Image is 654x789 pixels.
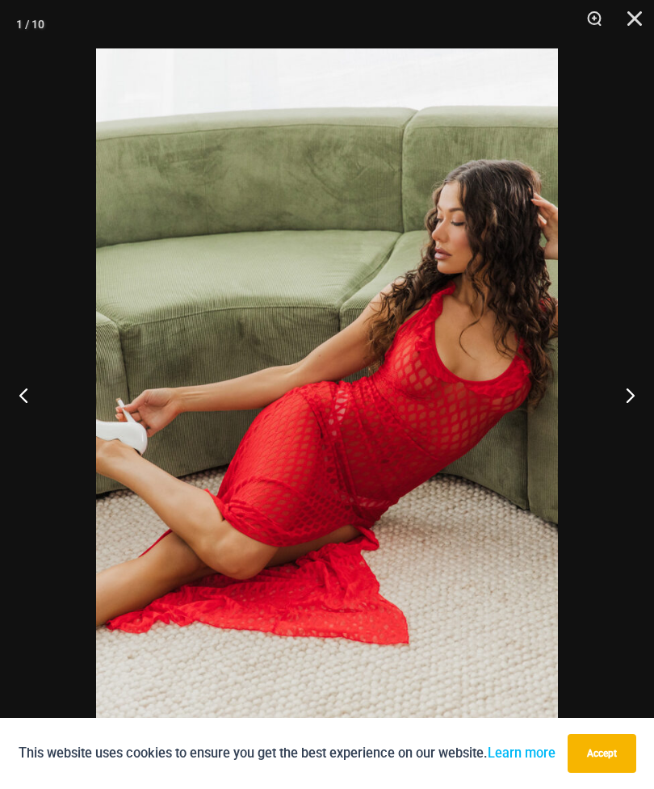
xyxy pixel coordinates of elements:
[488,745,555,761] a: Learn more
[593,355,654,435] button: Next
[16,12,44,36] div: 1 / 10
[96,48,558,741] img: Sometimes Red 587 Dress 10
[19,742,555,764] p: This website uses cookies to ensure you get the best experience on our website.
[568,734,636,773] button: Accept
